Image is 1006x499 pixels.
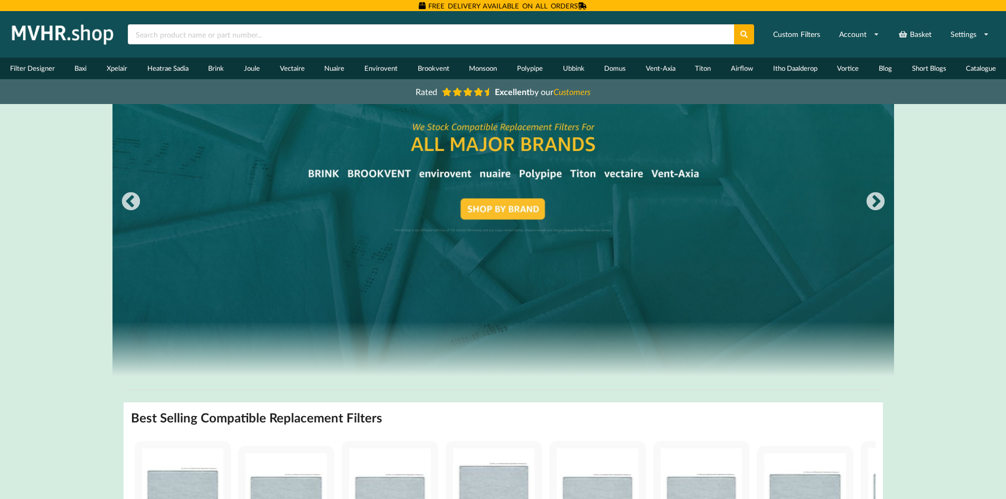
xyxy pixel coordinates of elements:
[495,87,530,97] b: Excellent
[120,192,142,213] button: Previous
[128,24,734,44] input: Search product name or part number...
[7,21,118,48] img: mvhr.shop.png
[956,58,1006,79] a: Catalogue
[553,87,590,97] i: Customers
[270,58,315,79] a: Vectaire
[408,58,459,79] a: Brookvent
[721,58,763,79] a: Airflow
[869,58,902,79] a: Blog
[891,25,938,44] a: Basket
[828,58,869,79] a: Vortice
[685,58,721,79] a: Titon
[495,87,590,97] span: by our
[416,87,437,97] span: Rated
[408,83,598,100] a: Rated Excellentby ourCustomers
[763,58,828,79] a: Itho Daalderop
[354,58,408,79] a: Envirovent
[553,58,595,79] a: Ubbink
[131,410,382,426] h2: Best Selling Compatible Replacement Filters
[459,58,507,79] a: Monsoon
[594,58,636,79] a: Domus
[944,25,996,44] a: Settings
[865,192,886,213] button: Next
[234,58,270,79] a: Joule
[97,58,137,79] a: Xpelair
[199,58,234,79] a: Brink
[137,58,199,79] a: Heatrae Sadia
[65,58,97,79] a: Baxi
[507,58,553,79] a: Polypipe
[314,58,354,79] a: Nuaire
[832,25,886,44] a: Account
[902,58,956,79] a: Short Blogs
[636,58,685,79] a: Vent-Axia
[766,25,827,44] a: Custom Filters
